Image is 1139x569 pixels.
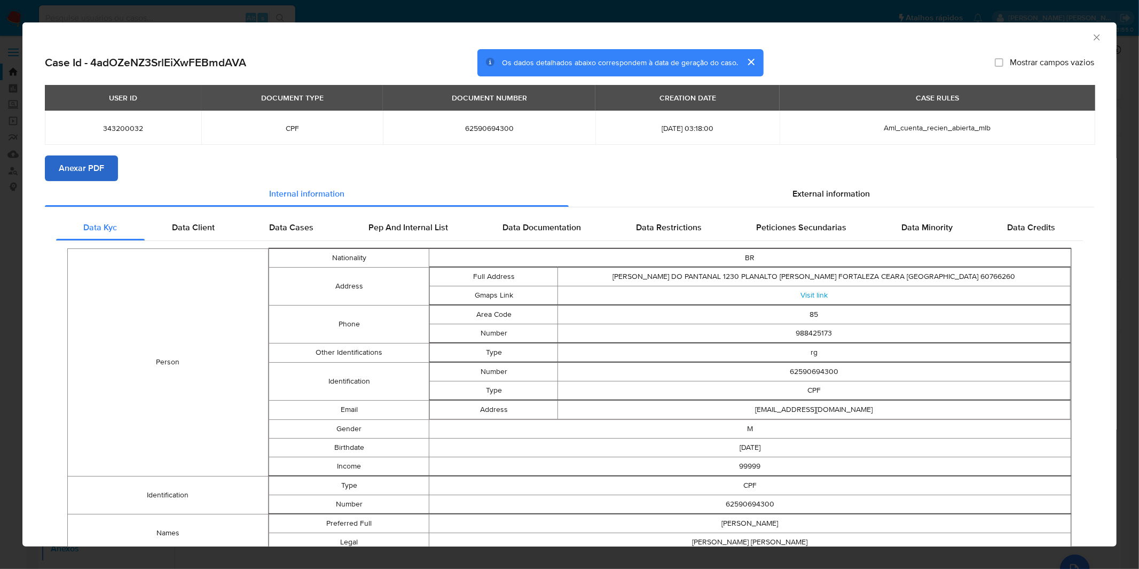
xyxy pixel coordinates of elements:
td: [EMAIL_ADDRESS][DOMAIN_NAME] [558,400,1071,419]
td: Other Identifications [269,343,429,362]
td: BR [429,248,1071,267]
span: Anexar PDF [59,157,104,180]
td: 99999 [429,457,1071,476]
span: Data Minority [901,221,953,233]
a: Visit link [800,290,828,300]
td: 62590694300 [429,495,1071,513]
td: Gmaps Link [430,286,558,305]
td: Type [430,381,558,400]
span: Data Restrictions [636,221,702,233]
span: Data Documentation [503,221,582,233]
span: Data Client [172,221,215,233]
span: Mostrar campos vazios [1010,57,1094,68]
td: Birthdate [269,438,429,457]
div: Detailed info [45,181,1094,207]
td: Area Code [430,305,558,324]
td: Number [430,324,558,342]
span: Data Cases [269,221,313,233]
span: CPF [214,123,371,133]
span: Pep And Internal List [368,221,448,233]
button: cerrar [738,49,764,75]
span: Os dados detalhados abaixo correspondem à data de geração do caso. [502,57,738,68]
td: Identification [269,362,429,400]
td: Address [269,267,429,305]
td: rg [558,343,1071,362]
div: CREATION DATE [653,89,722,107]
td: Number [269,495,429,513]
td: Legal [269,533,429,551]
div: DOCUMENT NUMBER [445,89,533,107]
td: Type [269,476,429,495]
td: Address [430,400,558,419]
td: [PERSON_NAME] [PERSON_NAME] [429,533,1071,551]
td: Nationality [269,248,429,267]
td: Gender [269,419,429,438]
span: Data Kyc [83,221,117,233]
td: Person [68,248,269,476]
span: [DATE] 03:18:00 [608,123,767,133]
td: Names [68,514,269,552]
h2: Case Id - 4adOZeNZ3SrlEiXwFEBmdAVA [45,56,246,69]
td: Income [269,457,429,476]
td: [PERSON_NAME] DO PANTANAL 1230 PLANALTO [PERSON_NAME] FORTALEZA CEARA [GEOGRAPHIC_DATA] 60766260 [558,267,1071,286]
span: Peticiones Secundarias [757,221,847,233]
span: Internal information [269,188,344,200]
td: Number [430,362,558,381]
td: Preferred Full [269,514,429,533]
span: Aml_cuenta_recien_abierta_mlb [884,122,991,133]
td: Type [430,343,558,362]
td: 988425173 [558,324,1071,342]
td: Full Address [430,267,558,286]
td: Phone [269,305,429,343]
td: [PERSON_NAME] [429,514,1071,533]
td: Identification [68,476,269,514]
td: Email [269,400,429,419]
span: 62590694300 [396,123,583,133]
div: closure-recommendation-modal [22,22,1117,547]
td: [DATE] [429,438,1071,457]
button: Anexar PDF [45,155,118,181]
td: CPF [558,381,1071,400]
td: 85 [558,305,1071,324]
span: Data Credits [1008,221,1056,233]
td: 62590694300 [558,362,1071,381]
input: Mostrar campos vazios [995,58,1003,67]
div: CASE RULES [909,89,965,107]
div: USER ID [103,89,144,107]
td: CPF [429,476,1071,495]
div: DOCUMENT TYPE [255,89,330,107]
span: External information [792,188,870,200]
div: Detailed internal info [56,215,1083,240]
span: 343200032 [58,123,188,133]
button: Fechar a janela [1091,32,1101,42]
td: M [429,419,1071,438]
